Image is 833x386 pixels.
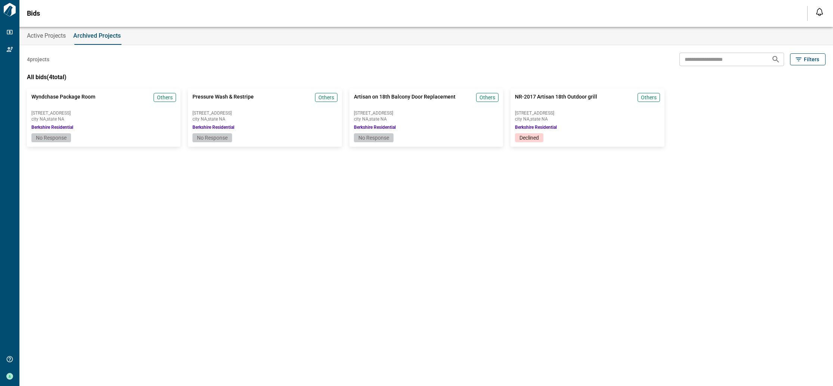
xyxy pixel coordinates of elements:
span: Artisan on 18th Balcony Door Replacement [354,93,456,108]
span: NR-2017 Artisan 18th Outdoor grill [515,93,597,108]
span: Declined [519,135,539,141]
span: [STREET_ADDRESS] [31,111,176,115]
span: [STREET_ADDRESS] [515,111,660,115]
span: Wyndchase Package Room [31,93,95,108]
span: Others [157,94,173,101]
span: Berkshire Residential [354,124,396,130]
button: Filters [790,53,826,65]
span: Active Projects [27,32,66,40]
span: Pressure Wash & Restripe [192,93,254,108]
span: Bids [27,10,40,17]
button: Open notification feed [814,6,826,18]
span: city NA , state NA [354,117,499,121]
span: No Response [358,135,389,141]
span: Archived Projects [73,32,121,40]
button: Search projects [768,52,783,67]
span: city NA , state NA [192,117,337,121]
span: [STREET_ADDRESS] [192,111,337,115]
span: city NA , state NA [515,117,660,121]
span: Berkshire Residential [31,124,73,130]
span: Berkshire Residential [515,124,557,130]
span: [STREET_ADDRESS] [354,111,499,115]
span: Berkshire Residential [192,124,234,130]
div: base tabs [19,27,833,45]
span: No Response [36,135,67,141]
span: city NA , state NA [31,117,176,121]
span: Others [641,94,657,101]
span: 4 projects [27,56,49,63]
span: Others [479,94,495,101]
span: Others [318,94,334,101]
span: No Response [197,135,228,141]
span: All bids ( 4 total) [27,74,67,81]
span: Filters [804,56,819,63]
